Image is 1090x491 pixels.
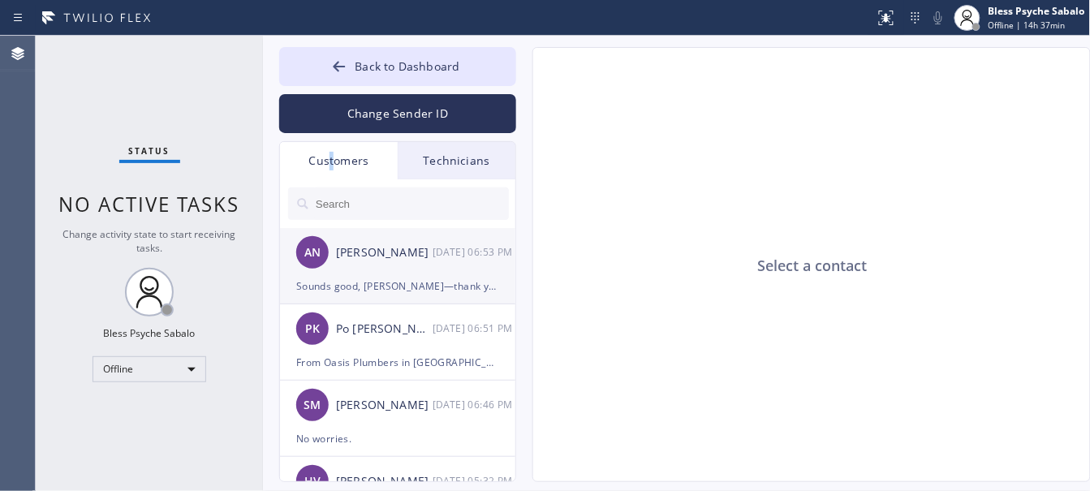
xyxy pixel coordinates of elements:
div: [PERSON_NAME] [336,472,433,491]
div: 09/16/2025 9:32 AM [433,472,517,490]
span: Offline | 14h 37min [989,19,1066,31]
button: Mute [927,6,950,29]
div: 09/16/2025 9:46 AM [433,395,517,414]
span: AN [304,243,321,262]
div: No worries. [296,429,499,448]
button: Change Sender ID [279,94,516,133]
span: Back to Dashboard [355,58,459,74]
span: Status [129,145,170,157]
span: No active tasks [59,191,240,218]
div: 09/16/2025 9:51 AM [433,319,517,338]
span: Change activity state to start receiving tasks. [63,227,236,255]
span: SM [304,396,321,415]
div: [PERSON_NAME] [336,243,433,262]
div: Bless Psyche Sabalo [104,326,196,340]
div: Offline [93,356,206,382]
div: From Oasis Plumbers in [GEOGRAPHIC_DATA], we have received a call requesting a plumber to check t... [296,353,499,372]
span: PK [305,320,320,338]
input: Search [314,187,509,220]
span: HV [304,472,321,491]
div: 09/16/2025 9:53 AM [433,243,517,261]
div: [PERSON_NAME] [336,396,433,415]
div: Technicians [398,142,515,179]
div: Sounds good, [PERSON_NAME]—thank you! Let us know if you run into any issues or need anything else. [296,277,499,295]
div: Bless Psyche Sabalo [989,4,1085,18]
div: Customers [280,142,398,179]
button: Back to Dashboard [279,47,516,86]
div: Po [PERSON_NAME] [336,320,433,338]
